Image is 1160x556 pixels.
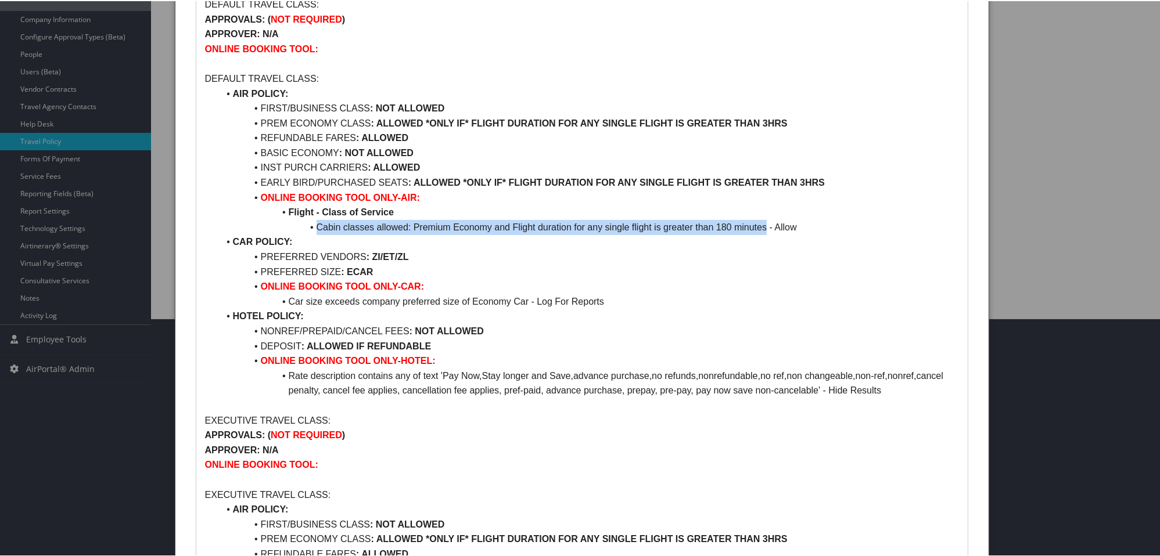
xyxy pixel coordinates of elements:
strong: NOT REQUIRED [271,429,342,439]
strong: ( [268,429,271,439]
li: FIRST/BUSINESS CLASS [219,516,960,531]
strong: : NOT ALLOWED [370,518,444,528]
strong: : NOT ALLOWED [339,147,414,157]
li: Cabin classes allowed: Premium Economy and Flight duration for any single flight is greater than ... [219,219,960,234]
strong: : ALLOWED [356,132,408,142]
p: EXECUTIVE TRAVEL CLASS: [205,412,960,427]
strong: ZI/ET/ZL [372,251,409,261]
strong: : [367,251,369,261]
strong: APPROVALS: [205,429,265,439]
strong: : NOT ALLOWED [370,102,444,112]
li: DEPOSIT [219,338,960,353]
li: INST PURCH CARRIERS [219,159,960,174]
p: DEFAULT TRAVEL CLASS: [205,70,960,85]
li: Car size exceeds company preferred size of Economy Car - Log For Reports [219,293,960,308]
li: FIRST/BUSINESS CLASS [219,100,960,115]
strong: : NOT ALLOWED [410,325,484,335]
strong: : ALLOWED *ONLY IF* FLIGHT DURATION FOR ANY SINGLE FLIGHT IS GREATER THAN 3HRS [408,176,825,186]
strong: ONLINE BOOKING TOOL ONLY-HOTEL: [261,355,436,364]
strong: APPROVER: N/A [205,444,279,454]
strong: ONLINE BOOKING TOOL ONLY-CAR: [261,280,425,290]
li: PREM ECONOMY CLASS [219,530,960,546]
strong: ( [268,13,271,23]
strong: ) [342,13,345,23]
strong: APPROVALS: [205,13,265,23]
strong: ) [342,429,345,439]
strong: AIR POLICY: [233,503,289,513]
li: EARLY BIRD/PURCHASED SEATS [219,174,960,189]
li: PREM ECONOMY CLASS [219,115,960,130]
strong: CAR POLICY: [233,236,293,245]
li: NONREF/PREPAID/CANCEL FEES [219,323,960,338]
li: PREFERRED VENDORS [219,248,960,263]
strong: AIR POLICY: [233,88,289,98]
li: Rate description contains any of text 'Pay Now,Stay longer and Save,advance purchase,no refunds,n... [219,367,960,397]
li: REFUNDABLE FARES [219,129,960,145]
strong: HOTEL POLICY: [233,310,304,320]
p: EXECUTIVE TRAVEL CLASS: [205,486,960,501]
strong: : ALLOWED *ONLY IF* FLIGHT DURATION FOR ANY SINGLE FLIGHT IS GREATER THAN 3HRS [371,117,788,127]
strong: ONLINE BOOKING TOOL: [205,43,318,53]
strong: ONLINE BOOKING TOOL ONLY-AIR: [261,192,420,201]
strong: Flight - Class of Service [289,206,394,216]
strong: ONLINE BOOKING TOOL: [205,458,318,468]
li: BASIC ECONOMY [219,145,960,160]
strong: : ECAR [341,266,373,276]
strong: APPROVER: N/A [205,28,279,38]
strong: NOT REQUIRED [271,13,342,23]
strong: : ALLOWED [368,161,420,171]
strong: : ALLOWED IF REFUNDABLE [301,340,431,350]
li: PREFERRED SIZE [219,263,960,279]
strong: : ALLOWED *ONLY IF* FLIGHT DURATION FOR ANY SINGLE FLIGHT IS GREATER THAN 3HRS [371,533,788,543]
